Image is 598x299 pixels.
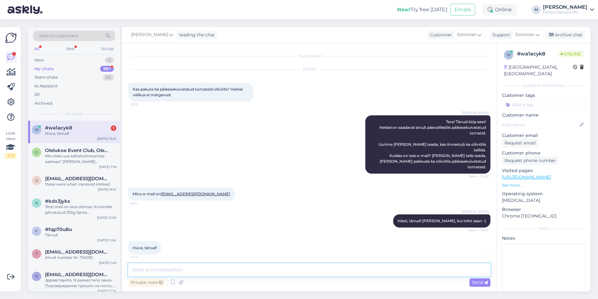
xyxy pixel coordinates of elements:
[517,50,558,58] div: # wa1acyk8
[502,112,585,118] p: Customer name
[397,6,448,13] div: Try free [DATE]:
[543,10,587,15] div: Horeca Service OÜ
[462,110,489,115] span: [PERSON_NAME]
[45,148,110,153] span: Olelukoe Event Club, OleLukoe Fantazija OÜ
[502,150,585,156] p: Customer phone
[504,64,573,77] div: [GEOGRAPHIC_DATA], [GEOGRAPHIC_DATA]
[128,53,490,59] div: Chat started
[45,131,116,136] div: Hüva, tänud!
[45,198,70,204] span: #kdx3jyks
[483,4,517,15] div: Online
[45,176,110,181] span: gnr.kid@gmail.com
[465,174,489,179] span: Seen ✓ 10:39
[98,187,116,192] div: [DATE] 16:15
[502,156,559,165] div: Request phone number
[502,197,585,204] p: [MEDICAL_DATA]
[543,5,587,10] div: [PERSON_NAME]
[130,201,154,206] span: 10:41
[34,66,54,72] div: My chats
[545,31,585,39] div: Archive chat
[502,132,585,139] p: Customer email
[128,66,490,72] div: [DATE]
[45,232,116,238] div: Tänud!
[507,52,511,57] span: w
[34,100,53,107] div: Archived
[36,251,38,256] span: t
[502,167,585,174] p: Visited pages
[462,209,489,214] span: [PERSON_NAME]
[97,215,116,220] div: [DATE] 12:03
[45,153,116,165] div: Mis oleks uus kättetoimetamise aadress? [PERSON_NAME] kliendikaardil muudatused. Kas ettevõte on:...
[130,255,154,260] span: 10:46
[130,102,154,107] span: 10:29
[161,191,230,196] a: [EMAIL_ADDRESS][DOMAIN_NAME]
[35,274,38,279] span: r
[502,235,585,242] p: Notes
[177,32,215,38] div: leading the chat
[35,127,39,132] span: w
[133,191,231,196] span: Minu e-mail on .
[35,150,38,155] span: O
[502,139,538,147] div: Request email
[457,31,476,38] span: Estonian
[502,182,585,188] p: See more ...
[5,32,17,44] img: Askly Logo
[35,178,38,183] span: g
[39,33,79,39] span: Search customers
[99,260,116,265] div: [DATE] 1:49
[35,229,38,233] span: f
[515,31,535,38] span: Estonian
[502,226,585,231] div: Extra
[111,125,116,131] div: 1
[472,280,488,285] span: Send
[532,5,540,14] div: M
[558,50,584,57] span: Online
[34,92,40,98] div: All
[5,130,16,159] div: Look Here
[502,191,585,197] p: Operating system
[490,32,510,38] div: Support
[97,238,116,243] div: [DATE] 11:04
[502,83,585,88] div: Customer information
[45,249,110,255] span: timofei@schlossle-hotels.com
[128,278,165,287] div: Private note
[33,45,40,53] div: All
[105,57,114,63] div: 0
[5,153,16,159] div: 1 / 3
[543,5,594,15] a: [PERSON_NAME]Horeca Service OÜ
[99,165,116,169] div: [DATE] 7:18
[97,136,116,141] div: [DATE] 10:41
[502,92,585,99] p: Customer tags
[465,228,489,233] span: Seen ✓ 10:43
[45,277,116,289] div: Здравствуйте. Я разместила заказ. Подтверждение пришло на почту. Как оплачивать товар?
[103,74,114,81] div: 63
[397,7,411,13] b: New!
[450,4,475,16] button: Emails
[45,181,116,187] div: these were what i received instead
[502,206,585,213] p: Browser
[502,121,578,128] input: Add name
[34,83,58,89] div: AI Assistant
[133,87,244,97] span: Kas pakute ka päikesekuivatatud tomateid oliivõlis? Hetkel valikus ei märganud.
[98,289,116,293] div: [DATE] 11:24
[45,204,116,215] div: Tere! meil on laos olemas: Koriander jahvatatud 355g Santa [PERSON_NAME] terve 270g [GEOGRAPHIC_D...
[502,100,585,109] input: Add a tag
[428,32,452,38] div: Customer
[45,272,110,277] span: rench2003@gmail.com
[45,255,116,260] div: Ainult number Nr: 714032
[131,31,168,38] span: [PERSON_NAME]
[45,125,72,131] span: #wa1acyk8
[502,213,585,219] p: Chrome [TECHNICAL_ID]
[66,111,83,117] span: My chats
[45,227,72,232] span: #fqp70u8u
[34,74,58,81] div: Team chats
[35,201,38,205] span: k
[378,119,487,169] span: Tere! Tänud kirja eest! Hetkel on saadaval ainult päevalilleõlis päikesekuivatatud tomatid. Uurim...
[398,218,486,223] span: Hästi, tänud! [PERSON_NAME], kui infot saan. :)
[34,57,44,63] div: New
[65,45,76,53] div: Web
[100,66,114,72] div: 99+
[133,245,157,250] span: Hüva, tänud!
[502,174,551,180] a: [URL][DOMAIN_NAME]
[100,45,115,53] div: Socials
